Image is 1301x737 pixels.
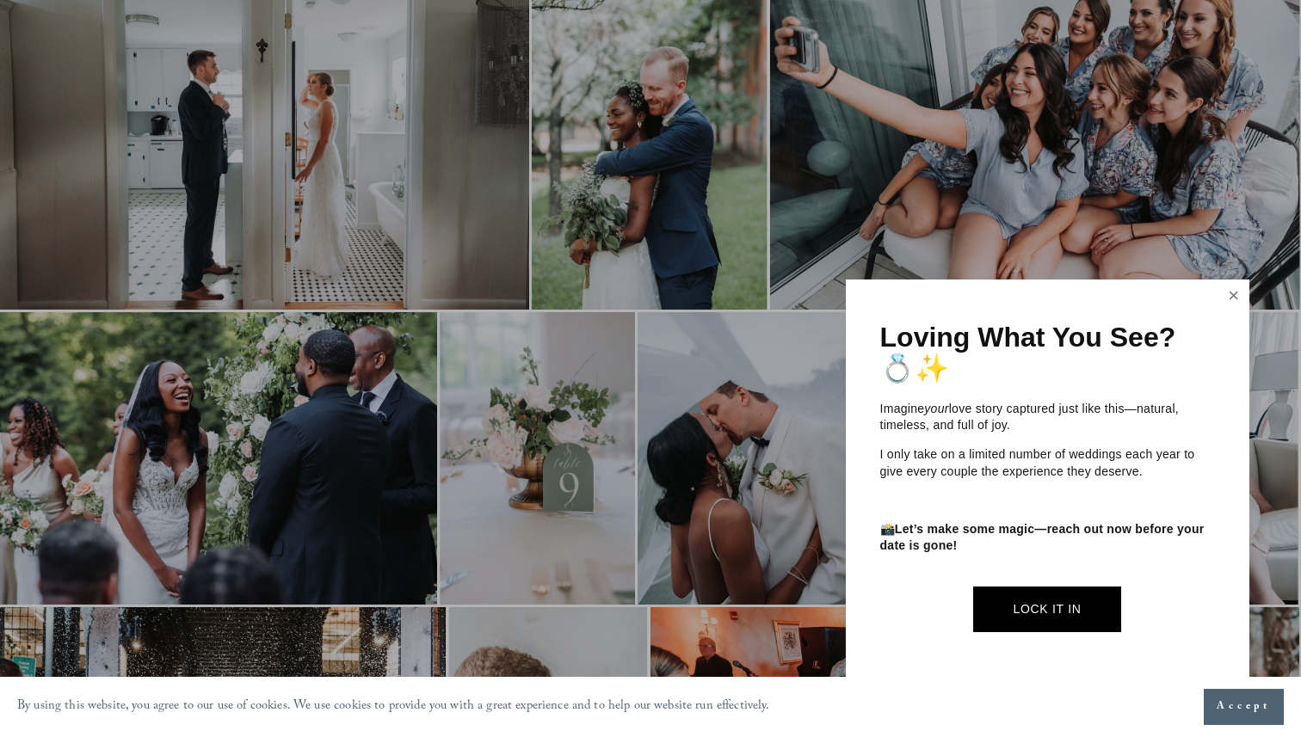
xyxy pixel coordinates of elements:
[17,695,770,720] p: By using this website, you agree to our use of cookies. We use cookies to provide you with a grea...
[880,521,1215,555] p: 📸
[924,402,948,415] em: your
[973,587,1120,632] a: Lock It In
[880,401,1215,434] p: Imagine love story captured just like this—natural, timeless, and full of joy.
[1217,698,1271,716] span: Accept
[1221,282,1247,310] a: Close
[880,522,1208,553] strong: Let’s make some magic—reach out now before your date is gone!
[880,322,1215,383] h1: Loving What You See? 💍✨
[1204,689,1284,725] button: Accept
[880,446,1215,480] p: I only take on a limited number of weddings each year to give every couple the experience they de...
